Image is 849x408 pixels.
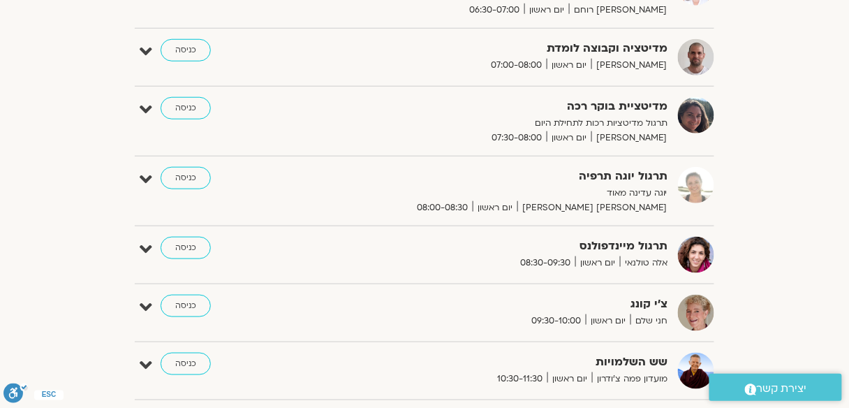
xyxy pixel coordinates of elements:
[161,39,211,61] a: כניסה
[325,295,667,314] strong: צ'י קונג
[161,237,211,259] a: כניסה
[464,3,524,17] span: 06:30-07:00
[325,186,667,201] p: יוגה עדינה מאוד
[591,58,667,73] span: [PERSON_NAME]
[325,167,667,186] strong: תרגול יוגה תרפיה
[547,58,591,73] span: יום ראשון
[709,374,842,401] a: יצירת קשר
[620,256,667,270] span: אלה טולנאי
[575,256,620,270] span: יום ראשון
[592,372,667,386] span: מועדון פמה צ'ודרון
[325,237,667,256] strong: תרגול מיינדפולנס
[161,167,211,189] a: כניסה
[492,372,547,386] span: 10:30-11:30
[526,314,586,328] span: 09:30-10:00
[547,131,591,145] span: יום ראשון
[524,3,569,17] span: יום ראשון
[630,314,667,328] span: חני שלם
[161,353,211,375] a: כניסה
[569,3,667,17] span: [PERSON_NAME] רוחם
[325,39,667,58] strong: מדיטציה וקבוצה לומדת
[486,58,547,73] span: 07:00-08:00
[515,256,575,270] span: 08:30-09:30
[325,97,667,116] strong: מדיטציית בוקר רכה
[325,353,667,372] strong: שש השלמויות
[517,201,667,215] span: [PERSON_NAME] [PERSON_NAME]
[412,201,473,215] span: 08:00-08:30
[591,131,667,145] span: [PERSON_NAME]
[473,201,517,215] span: יום ראשון
[487,131,547,145] span: 07:30-08:00
[161,295,211,317] a: כניסה
[325,116,667,131] p: תרגול מדיטציות רכות לתחילת היום
[757,379,807,398] span: יצירת קשר
[547,372,592,386] span: יום ראשון
[586,314,630,328] span: יום ראשון
[161,97,211,119] a: כניסה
